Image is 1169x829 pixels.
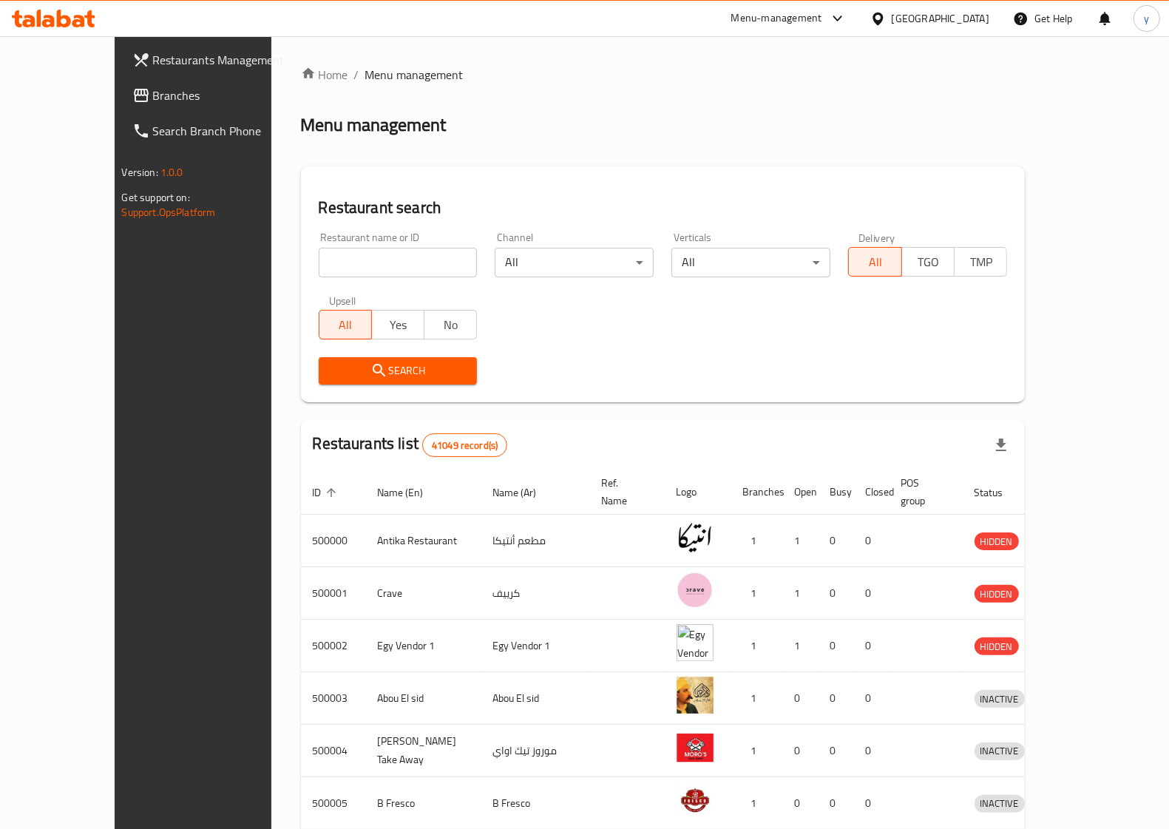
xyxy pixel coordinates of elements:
span: TGO [908,251,949,273]
td: 1 [731,672,783,725]
span: POS group [901,474,945,510]
td: 1 [783,620,819,672]
a: Search Branch Phone [121,113,310,149]
td: 0 [819,620,854,672]
td: 1 [783,567,819,620]
td: 500000 [301,515,366,567]
td: 0 [819,567,854,620]
td: 0 [819,672,854,725]
span: Name (En) [378,484,443,501]
th: Logo [665,470,731,515]
td: 0 [783,725,819,777]
td: كرييف [481,567,590,620]
td: 0 [854,567,890,620]
span: Branches [153,87,298,104]
td: 1 [783,515,819,567]
span: 1.0.0 [160,163,183,182]
span: ID [313,484,341,501]
nav: breadcrumb [301,66,1026,84]
td: 1 [731,567,783,620]
button: Yes [371,310,424,339]
button: All [319,310,372,339]
td: 0 [854,672,890,725]
img: Moro's Take Away [677,729,714,766]
span: Yes [378,314,419,336]
div: All [671,248,830,277]
span: TMP [960,251,1001,273]
h2: Menu management [301,113,447,137]
span: Status [975,484,1023,501]
h2: Restaurant search [319,197,1008,219]
div: Total records count [422,433,507,457]
td: [PERSON_NAME] Take Away [366,725,481,777]
span: Restaurants Management [153,51,298,69]
a: Restaurants Management [121,42,310,78]
span: All [855,251,895,273]
span: 41049 record(s) [423,439,506,453]
button: TGO [901,247,955,277]
td: 1 [731,620,783,672]
button: All [848,247,901,277]
span: Get support on: [122,188,190,207]
div: Menu-management [731,10,822,27]
td: Antika Restaurant [366,515,481,567]
a: Support.OpsPlatform [122,203,216,222]
td: Abou El sid [366,672,481,725]
span: Name (Ar) [493,484,556,501]
div: Export file [983,427,1019,463]
span: Ref. Name [602,474,647,510]
td: 0 [854,620,890,672]
span: All [325,314,366,336]
div: All [495,248,654,277]
h2: Restaurants list [313,433,508,457]
td: 1 [731,725,783,777]
td: 0 [819,725,854,777]
td: Abou El sid [481,672,590,725]
div: HIDDEN [975,637,1019,655]
img: B Fresco [677,782,714,819]
input: Search for restaurant name or ID.. [319,248,478,277]
th: Branches [731,470,783,515]
span: INACTIVE [975,795,1025,812]
li: / [354,66,359,84]
td: 0 [819,515,854,567]
span: No [430,314,471,336]
span: Menu management [365,66,464,84]
td: 500003 [301,672,366,725]
span: INACTIVE [975,691,1025,708]
a: Home [301,66,348,84]
td: 1 [731,515,783,567]
td: Egy Vendor 1 [481,620,590,672]
button: TMP [954,247,1007,277]
img: Antika Restaurant [677,519,714,556]
span: HIDDEN [975,533,1019,550]
td: 0 [854,725,890,777]
span: HIDDEN [975,638,1019,655]
td: 500002 [301,620,366,672]
span: Search Branch Phone [153,122,298,140]
span: HIDDEN [975,586,1019,603]
a: Branches [121,78,310,113]
span: INACTIVE [975,742,1025,759]
div: HIDDEN [975,532,1019,550]
img: Crave [677,572,714,609]
div: [GEOGRAPHIC_DATA] [892,10,989,27]
th: Closed [854,470,890,515]
td: 0 [783,672,819,725]
td: Crave [366,567,481,620]
button: No [424,310,477,339]
td: 500004 [301,725,366,777]
div: INACTIVE [975,742,1025,760]
span: Search [331,362,466,380]
td: موروز تيك اواي [481,725,590,777]
td: مطعم أنتيكا [481,515,590,567]
td: 500001 [301,567,366,620]
span: Version: [122,163,158,182]
span: y [1144,10,1149,27]
label: Delivery [858,232,895,243]
label: Upsell [329,295,356,305]
img: Abou El sid [677,677,714,714]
